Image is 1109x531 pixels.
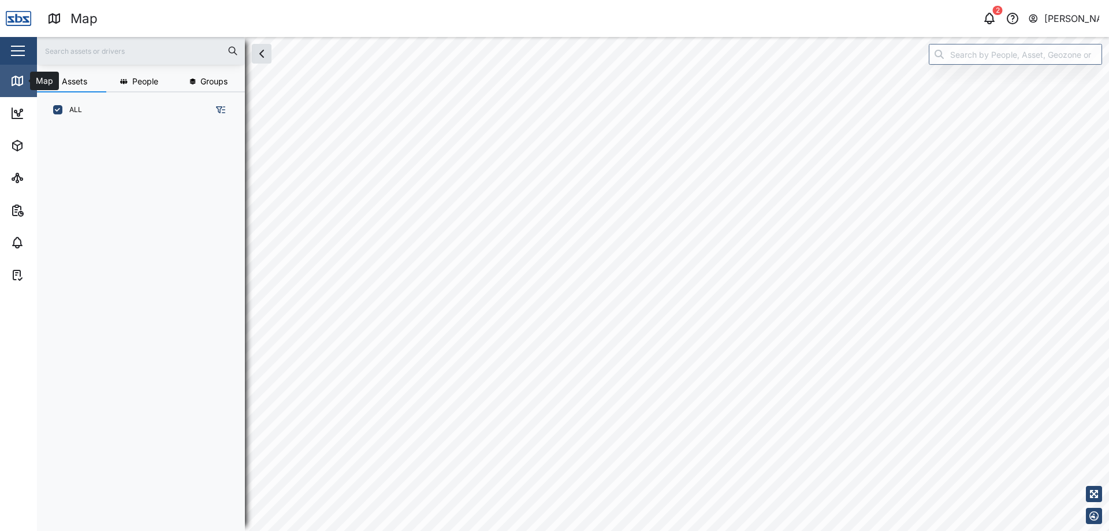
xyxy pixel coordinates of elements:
label: ALL [62,105,82,114]
div: Tasks [30,269,62,281]
span: Assets [62,77,87,86]
canvas: Map [37,37,1109,531]
span: People [132,77,158,86]
span: Groups [200,77,228,86]
div: Sites [30,172,58,184]
div: Alarms [30,236,66,249]
img: Main Logo [6,6,31,31]
div: Dashboard [30,107,82,120]
div: Reports [30,204,69,217]
div: Map [30,75,56,87]
input: Search assets or drivers [44,42,238,60]
div: [PERSON_NAME] [1044,12,1100,26]
div: grid [46,124,244,522]
div: Assets [30,139,66,152]
input: Search by People, Asset, Geozone or Place [929,44,1102,65]
button: [PERSON_NAME] [1028,10,1100,27]
div: Map [70,9,98,29]
div: 2 [993,6,1003,15]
